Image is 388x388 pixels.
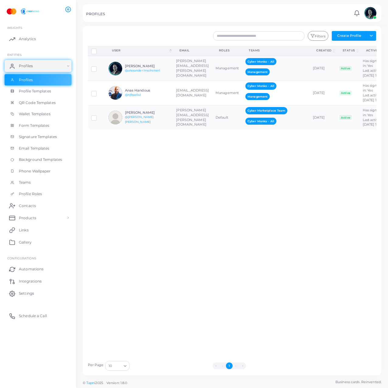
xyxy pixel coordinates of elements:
[5,310,71,322] a: Schedule a Call
[5,212,71,224] a: Products
[125,93,141,96] a: @nj9pe0u1
[112,48,168,53] div: User
[19,203,36,209] span: Contacts
[5,224,71,236] a: Links
[95,380,103,386] span: 2025
[310,56,336,81] td: [DATE]
[226,362,233,369] button: Go to page 1
[245,82,276,89] span: Cyber Monks - All
[245,107,287,114] span: Cyber Marketplace Team
[5,108,71,120] a: Wallet Templates
[245,93,270,100] span: Management
[7,26,22,29] span: INSIGHTS
[343,48,355,53] div: Status
[125,88,170,92] h6: Anas Handous
[5,131,71,143] a: Signature Templates
[310,81,336,105] td: [DATE]
[106,381,127,385] span: Version: 1.8.0
[109,363,112,369] span: 10
[364,7,376,19] img: avatar
[125,111,170,115] h6: [PERSON_NAME]
[19,111,50,117] span: Wallet Templates
[19,168,51,174] span: Phone Wallpaper
[363,108,381,117] span: Has signed in: Yes
[105,361,130,371] div: Search for option
[5,199,71,212] a: Contacts
[19,227,29,233] span: Links
[339,66,352,71] span: Active
[308,31,328,41] button: Filters
[5,33,71,45] a: Analytics
[335,379,381,385] span: Business cards. Reinvented.
[173,81,212,105] td: [EMAIL_ADDRESS][DOMAIN_NAME]
[19,240,32,245] span: Gallery
[88,46,106,56] th: Row-selection
[5,143,71,154] a: Email Templates
[5,120,71,131] a: Form Templates
[19,146,50,151] span: Email Templates
[5,74,71,86] a: Profiles
[83,380,127,386] span: ©
[19,134,57,140] span: Signature Templates
[363,83,381,92] span: Has signed in: Yes
[125,64,170,68] h6: [PERSON_NAME]
[109,62,122,75] img: avatar
[5,6,39,17] img: logo
[19,100,56,106] span: QR Code Templates
[5,236,71,248] a: Gallery
[5,177,71,188] a: Teams
[7,53,22,57] span: ENTITIES
[249,48,303,53] div: Teams
[363,93,383,102] span: Last activity: [DATE] 15:09
[219,48,235,53] div: Roles
[212,56,242,81] td: Management
[339,91,352,95] span: Active
[19,88,51,94] span: Profile Templates
[19,266,43,272] span: Automations
[245,58,276,65] span: Cyber Monks - All
[173,56,212,81] td: [PERSON_NAME][EMAIL_ADDRESS][PERSON_NAME][DOMAIN_NAME]
[5,154,71,165] a: Background Templates
[362,7,378,19] a: avatar
[5,85,71,97] a: Profile Templates
[310,105,336,130] td: [DATE]
[363,118,383,127] span: Last activity: [DATE] 12:02
[86,381,95,385] a: Tapni
[19,123,50,128] span: Form Templates
[212,81,242,105] td: Management
[245,118,276,125] span: Cyber Monks - All
[86,12,105,16] h5: PROFILES
[5,275,71,287] a: Integrations
[19,157,62,162] span: Background Templates
[109,86,122,100] img: avatar
[5,287,71,300] a: Settings
[316,48,332,53] div: Created
[125,69,160,72] a: @alexander.linschoten1
[125,115,154,123] a: @[PERSON_NAME].[PERSON_NAME]
[245,68,270,75] span: Management
[366,48,381,53] div: activity
[113,362,121,369] input: Search for option
[131,362,327,369] ul: Pagination
[19,36,36,42] span: Analytics
[173,105,212,130] td: [PERSON_NAME][EMAIL_ADDRESS][PERSON_NAME][DOMAIN_NAME]
[5,263,71,275] a: Automations
[109,111,122,124] img: avatar
[5,60,71,72] a: Profiles
[332,31,366,41] button: Create Profile
[88,363,104,368] label: Per Page
[19,77,33,83] span: Profiles
[19,291,34,296] span: Settings
[19,313,47,319] span: Schedule a Call
[19,63,33,69] span: Profiles
[339,115,352,120] span: Active
[5,165,71,177] a: Phone Wallpaper
[7,256,36,260] span: Configurations
[19,279,42,284] span: Integrations
[363,59,381,68] span: Has signed in: Yes
[19,180,31,185] span: Teams
[19,191,42,197] span: Profile Roles
[19,215,36,221] span: Products
[212,105,242,130] td: Default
